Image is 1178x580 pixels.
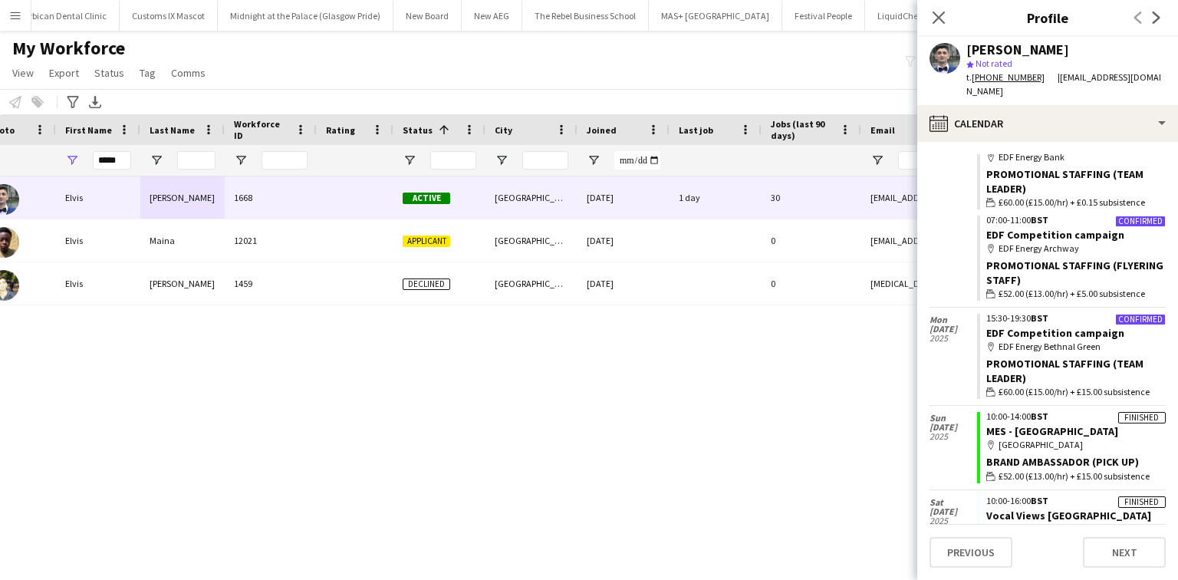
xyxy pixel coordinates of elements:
[649,1,782,31] button: MAS+ [GEOGRAPHIC_DATA]
[782,1,865,31] button: Festival People
[930,414,977,423] span: Sun
[140,262,225,305] div: [PERSON_NAME]
[976,58,1012,69] span: Not rated
[495,124,512,136] span: City
[326,124,355,136] span: Rating
[861,262,1168,305] div: [MEDICAL_DATA][EMAIL_ADDRESS][DOMAIN_NAME]
[930,507,977,516] span: [DATE]
[930,423,977,432] span: [DATE]
[587,124,617,136] span: Joined
[762,219,861,262] div: 0
[403,124,433,136] span: Status
[577,176,670,219] div: [DATE]
[898,151,1159,170] input: Email Filter Input
[986,216,1166,225] div: 07:00-11:00
[403,153,416,167] button: Open Filter Menu
[522,151,568,170] input: City Filter Input
[917,8,1178,28] h3: Profile
[966,71,1161,97] span: | [EMAIL_ADDRESS][DOMAIN_NAME]
[120,1,218,31] button: Customs IX Mascot
[12,37,125,60] span: My Workforce
[999,385,1150,399] span: £60.00 (£15.00/hr) + £15.00 subsistence
[1115,216,1166,227] div: Confirmed
[64,93,82,111] app-action-btn: Advanced filters
[43,63,85,83] a: Export
[614,151,660,170] input: Joined Filter Input
[771,118,834,141] span: Jobs (last 90 days)
[865,1,1002,31] button: LiquidChefs Investments Ltd
[225,219,317,262] div: 12021
[930,537,1012,568] button: Previous
[986,455,1166,469] div: Brand Ambassador (Pick up)
[171,66,206,80] span: Comms
[930,432,977,441] span: 2025
[262,151,308,170] input: Workforce ID Filter Input
[972,71,1058,83] a: [PHONE_NUMBER]
[986,340,1166,354] div: EDF Energy Bethnal Green
[150,124,195,136] span: Last Name
[140,219,225,262] div: Maina
[930,315,977,325] span: Mon
[870,153,884,167] button: Open Filter Menu
[1118,412,1166,423] div: Finished
[986,228,1124,242] a: EDF Competition campaign
[930,325,977,334] span: [DATE]
[917,105,1178,142] div: Calendar
[986,259,1166,286] div: Promotional Staffing (Flyering Staff)
[49,66,79,80] span: Export
[430,151,476,170] input: Status Filter Input
[930,334,977,343] span: 2025
[1031,495,1048,506] span: BST
[670,176,762,219] div: 1 day
[930,516,977,526] span: 2025
[12,66,34,80] span: View
[393,1,462,31] button: New Board
[587,153,601,167] button: Open Filter Menu
[986,509,1151,522] a: Vocal Views [GEOGRAPHIC_DATA]
[986,242,1166,255] div: EDF Energy Archway
[861,176,1168,219] div: [EMAIL_ADDRESS][DOMAIN_NAME]
[679,124,713,136] span: Last job
[966,43,1069,57] div: [PERSON_NAME]
[1031,410,1048,422] span: BST
[861,219,1168,262] div: [EMAIL_ADDRESS][DOMAIN_NAME]
[56,176,140,219] div: Elvis
[577,262,670,305] div: [DATE]
[1115,314,1166,325] div: Confirmed
[403,278,450,290] span: Declined
[999,287,1145,301] span: £52.00 (£13.00/hr) + £5.00 subsistence
[6,63,40,83] a: View
[86,93,104,111] app-action-btn: Export XLSX
[966,71,1058,84] div: t.
[133,63,162,83] a: Tag
[999,470,1150,483] span: £52.00 (£13.00/hr) + £15.00 subsistence
[218,1,393,31] button: Midnight at the Palace (Glasgow Pride)
[234,153,248,167] button: Open Filter Menu
[986,424,1118,438] a: MES - [GEOGRAPHIC_DATA]
[762,176,861,219] div: 30
[140,66,156,80] span: Tag
[165,63,212,83] a: Comms
[986,522,1166,536] div: Vocal Views @ [GEOGRAPHIC_DATA]
[93,151,131,170] input: First Name Filter Input
[88,63,130,83] a: Status
[1118,496,1166,508] div: Finished
[56,262,140,305] div: Elvis
[522,1,649,31] button: The Rebel Business School
[986,150,1166,164] div: EDF Energy Bank
[56,219,140,262] div: Elvis
[403,193,450,204] span: Active
[986,412,1166,421] div: 10:00-14:00
[986,357,1166,384] div: Promotional Staffing (Team Leader)
[762,262,861,305] div: 0
[986,326,1124,340] a: EDF Competition campaign
[225,176,317,219] div: 1668
[150,153,163,167] button: Open Filter Menu
[485,219,577,262] div: [GEOGRAPHIC_DATA]
[930,498,977,507] span: Sat
[1083,537,1166,568] button: Next
[870,124,895,136] span: Email
[65,124,112,136] span: First Name
[986,314,1166,323] div: 15:30-19:30
[986,496,1166,506] div: 10:00-16:00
